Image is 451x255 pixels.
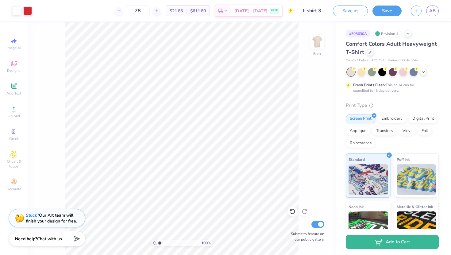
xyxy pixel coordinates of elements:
[26,212,77,224] div: Our Art team will finish your design for free.
[3,159,25,169] span: Clipart & logos
[287,231,324,242] label: Submit to feature on our public gallery.
[8,114,20,118] span: Upload
[313,51,321,56] div: Back
[349,203,364,210] span: Neon Ink
[346,126,370,136] div: Applique
[399,126,416,136] div: Vinyl
[387,58,418,63] span: Minimum Order: 24 +
[346,235,439,249] button: Add to Cart
[346,114,376,123] div: Screen Print
[397,211,436,242] img: Metallic & Glitter Ink
[6,187,21,191] span: Decorate
[311,36,323,48] img: Back
[426,6,439,16] a: AB
[349,211,388,242] img: Neon Ink
[429,7,436,14] span: AB
[6,91,21,96] span: Add Text
[333,6,368,16] button: Save as
[7,68,21,73] span: Designs
[349,156,365,163] span: Standard
[372,58,384,63] span: # C1717
[26,212,39,218] strong: Stuck?
[346,102,439,109] div: Print Type
[170,8,183,14] span: $21.85
[373,30,402,37] div: Revision 1
[298,5,328,17] input: Untitled Design
[164,130,287,255] iframe: User feedback survey
[372,6,402,16] button: Save
[9,136,19,141] span: Greek
[397,203,433,210] span: Metallic & Glitter Ink
[346,139,376,148] div: Rhinestones
[353,83,386,87] strong: Fresh Prints Flash:
[353,82,429,93] div: This color can be expedited for 5 day delivery.
[408,114,438,123] div: Digital Print
[397,164,436,195] img: Puff Ink
[126,5,150,16] input: – –
[377,114,407,123] div: Embroidery
[349,164,388,195] img: Standard
[190,8,206,14] span: $611.80
[234,8,268,14] span: [DATE] - [DATE]
[346,30,370,37] div: # 508630A
[7,45,21,50] span: Image AI
[15,236,37,242] strong: Need help?
[418,126,432,136] div: Foil
[397,156,410,163] span: Puff Ink
[372,126,397,136] div: Transfers
[37,236,63,242] span: Chat with us.
[346,58,368,63] span: Comfort Colors
[346,40,437,56] span: Comfort Colors Adult Heavyweight T-Shirt
[271,9,278,13] span: FREE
